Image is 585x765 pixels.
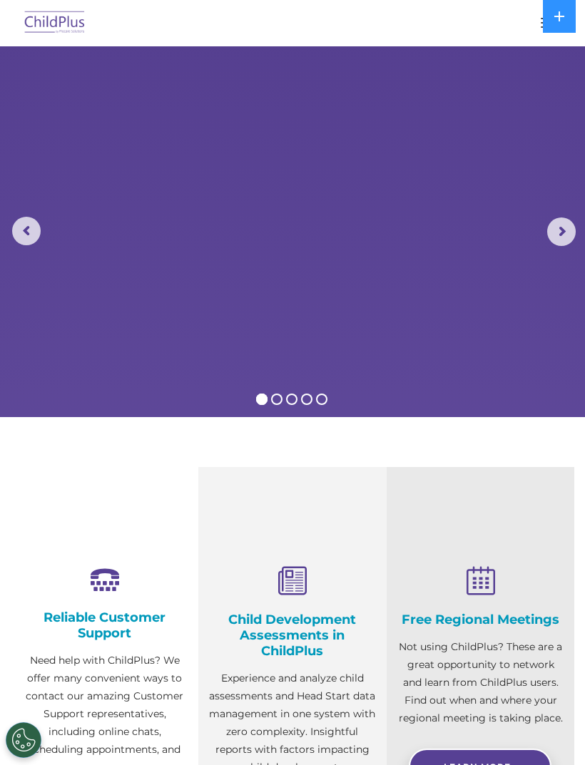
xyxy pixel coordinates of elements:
p: Not using ChildPlus? These are a great opportunity to network and learn from ChildPlus users. Fin... [397,638,564,727]
img: ChildPlus by Procare Solutions [21,6,88,40]
h4: Free Regional Meetings [397,612,564,627]
button: Cookies Settings [6,722,41,758]
h4: Child Development Assessments in ChildPlus [209,612,375,659]
h4: Reliable Customer Support [21,610,188,641]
